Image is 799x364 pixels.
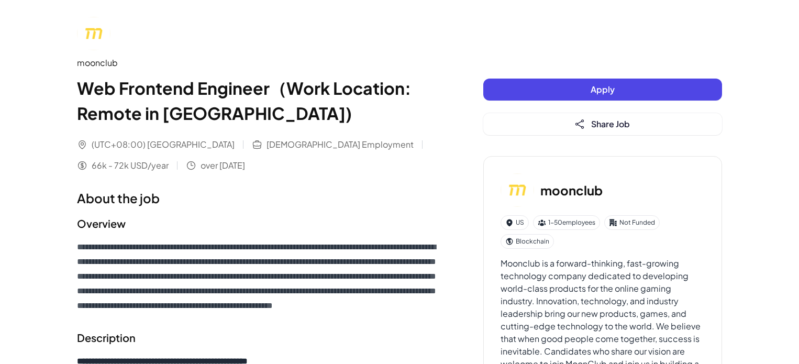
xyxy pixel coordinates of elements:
[540,181,603,200] h3: moonclub
[533,215,600,230] div: 1-50 employees
[501,215,529,230] div: US
[201,159,245,172] span: over [DATE]
[77,216,441,231] h2: Overview
[501,173,534,207] img: mo
[92,159,169,172] span: 66k - 72k USD/year
[604,215,660,230] div: Not Funded
[483,79,722,101] button: Apply
[77,189,441,207] h1: About the job
[77,17,110,50] img: mo
[77,75,441,126] h1: Web Frontend Engineer（Work Location: Remote in [GEOGRAPHIC_DATA])
[501,234,554,249] div: Blockchain
[591,118,630,129] span: Share Job
[483,113,722,135] button: Share Job
[267,138,414,151] span: [DEMOGRAPHIC_DATA] Employment
[77,57,441,69] div: moonclub
[591,84,615,95] span: Apply
[77,330,441,346] h2: Description
[92,138,235,151] span: (UTC+08:00) [GEOGRAPHIC_DATA]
